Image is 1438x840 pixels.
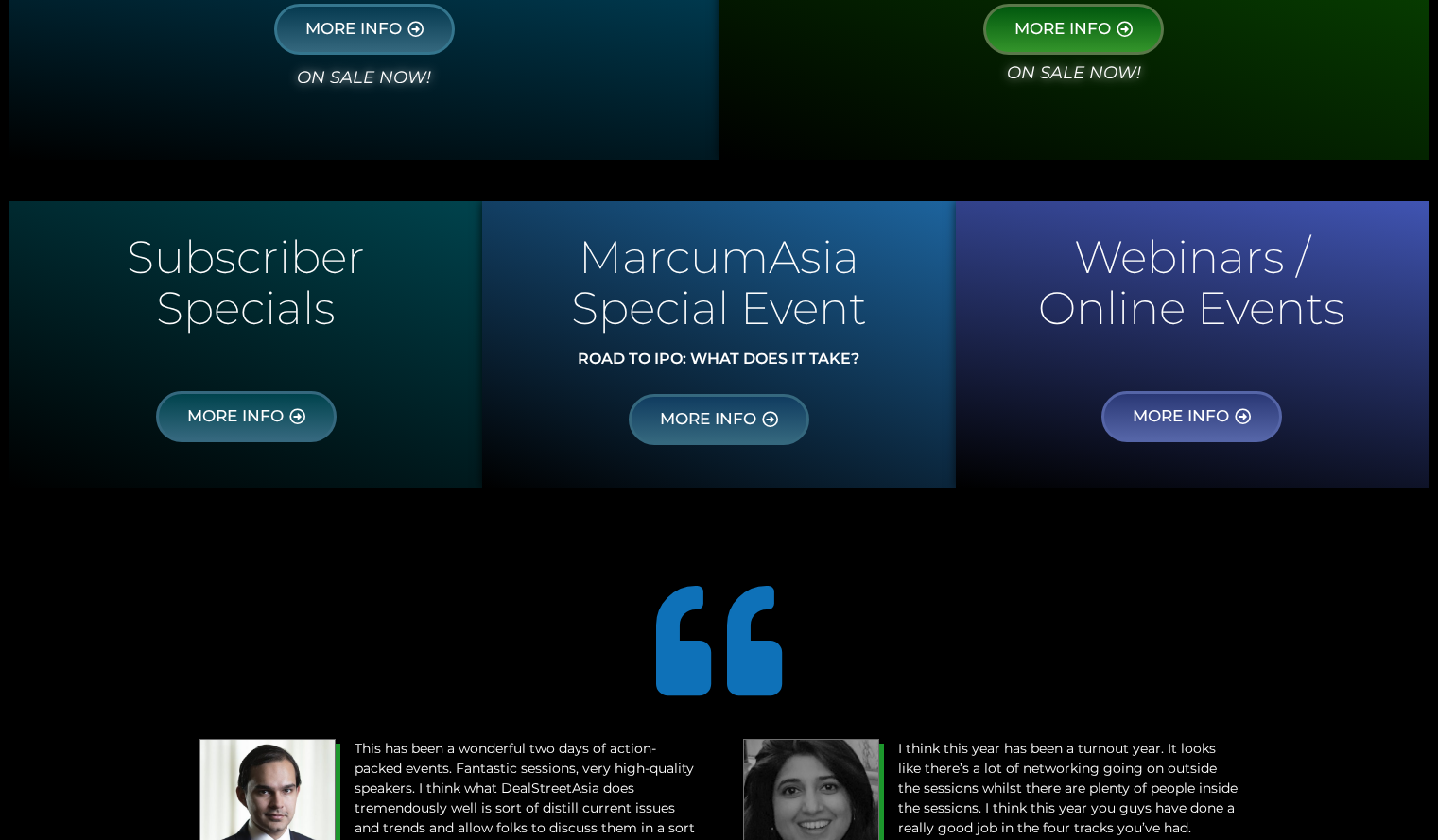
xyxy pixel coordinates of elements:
[660,411,756,428] span: MORE INFO
[297,67,431,88] i: on sale now!
[983,4,1164,55] a: MORE INFO
[1007,62,1141,83] i: on sale now!
[1014,21,1111,38] span: MORE INFO
[1101,391,1282,442] a: MORE INFO
[187,408,284,425] span: MORE INFO
[156,391,337,442] a: MORE INFO
[305,21,402,38] span: MORE INFO
[965,239,1419,275] p: Webinars /
[965,290,1419,326] p: Online Events
[492,290,945,326] p: Special Event
[19,290,473,326] p: Specials
[629,394,809,445] a: MORE INFO
[19,239,473,275] p: Subscriber
[274,4,455,55] a: MORE INFO
[1133,408,1229,425] span: MORE INFO
[492,351,945,367] p: ROAD TO IPO: WHAT DOES IT TAKE?
[492,239,945,275] p: MarcumAsia
[898,739,1239,838] p: I think this year has been a turnout year. It looks like there’s a lot of networking going on out...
